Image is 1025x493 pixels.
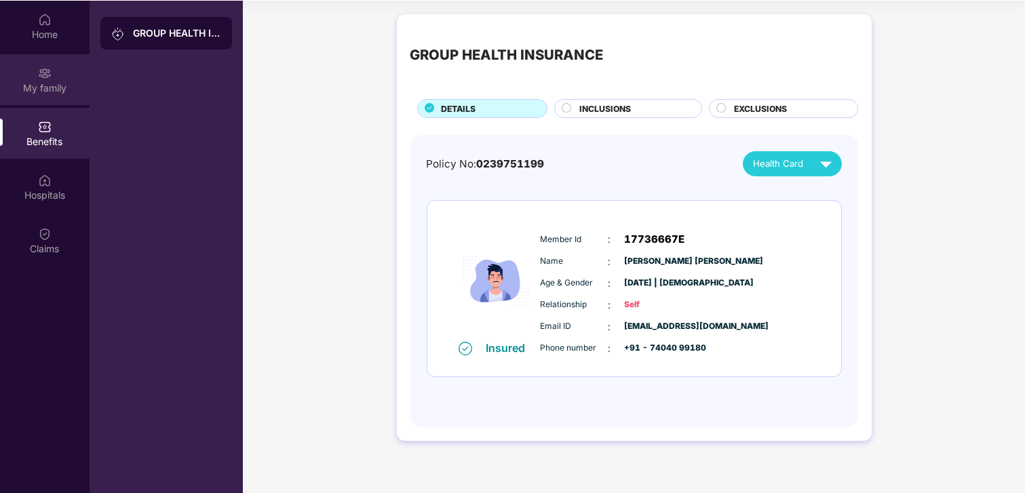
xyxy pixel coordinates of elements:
img: svg+xml;base64,PHN2ZyBpZD0iQ2xhaW0iIHhtbG5zPSJodHRwOi8vd3d3LnczLm9yZy8yMDAwL3N2ZyIgd2lkdGg9IjIwIi... [38,227,52,241]
img: svg+xml;base64,PHN2ZyB3aWR0aD0iMjAiIGhlaWdodD0iMjAiIHZpZXdCb3g9IjAgMCAyMCAyMCIgZmlsbD0ibm9uZSIgeG... [38,66,52,80]
img: svg+xml;base64,PHN2ZyBpZD0iQmVuZWZpdHMiIHhtbG5zPSJodHRwOi8vd3d3LnczLm9yZy8yMDAwL3N2ZyIgd2lkdGg9Ij... [38,120,52,134]
img: svg+xml;base64,PHN2ZyB4bWxucz0iaHR0cDovL3d3dy53My5vcmcvMjAwMC9zdmciIHZpZXdCb3g9IjAgMCAyNCAyNCIgd2... [814,152,838,176]
span: Self [624,298,692,311]
div: Insured [486,341,533,355]
img: svg+xml;base64,PHN2ZyBpZD0iSG9tZSIgeG1sbnM9Imh0dHA6Ly93d3cudzMub3JnLzIwMDAvc3ZnIiB3aWR0aD0iMjAiIG... [38,13,52,26]
span: Name [540,255,608,268]
span: Email ID [540,320,608,333]
img: svg+xml;base64,PHN2ZyB4bWxucz0iaHR0cDovL3d3dy53My5vcmcvMjAwMC9zdmciIHdpZHRoPSIxNiIgaGVpZ2h0PSIxNi... [459,342,472,355]
span: DETAILS [441,102,476,115]
div: GROUP HEALTH INSURANCE [133,26,221,40]
span: [EMAIL_ADDRESS][DOMAIN_NAME] [624,320,692,333]
span: : [608,319,611,334]
div: GROUP HEALTH INSURANCE [410,44,604,66]
span: INCLUSIONS [579,102,631,115]
button: Health Card [743,151,842,176]
span: [PERSON_NAME] [PERSON_NAME] [624,255,692,268]
span: : [608,298,611,313]
span: [DATE] | [DEMOGRAPHIC_DATA] [624,277,692,290]
span: : [608,276,611,291]
span: Age & Gender [540,277,608,290]
span: : [608,254,611,269]
img: svg+xml;base64,PHN2ZyBpZD0iSG9zcGl0YWxzIiB4bWxucz0iaHR0cDovL3d3dy53My5vcmcvMjAwMC9zdmciIHdpZHRoPS... [38,174,52,187]
span: : [608,232,611,247]
span: Member Id [540,233,608,246]
span: Phone number [540,342,608,355]
span: +91 - 74040 99180 [624,342,692,355]
span: 0239751199 [477,157,545,170]
span: 17736667E [624,231,684,248]
span: : [608,341,611,356]
img: icon [455,221,537,340]
span: Health Card [754,157,804,171]
div: Policy No: [427,156,545,172]
span: EXCLUSIONS [734,102,787,115]
img: svg+xml;base64,PHN2ZyB3aWR0aD0iMjAiIGhlaWdodD0iMjAiIHZpZXdCb3g9IjAgMCAyMCAyMCIgZmlsbD0ibm9uZSIgeG... [111,27,125,41]
span: Relationship [540,298,608,311]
